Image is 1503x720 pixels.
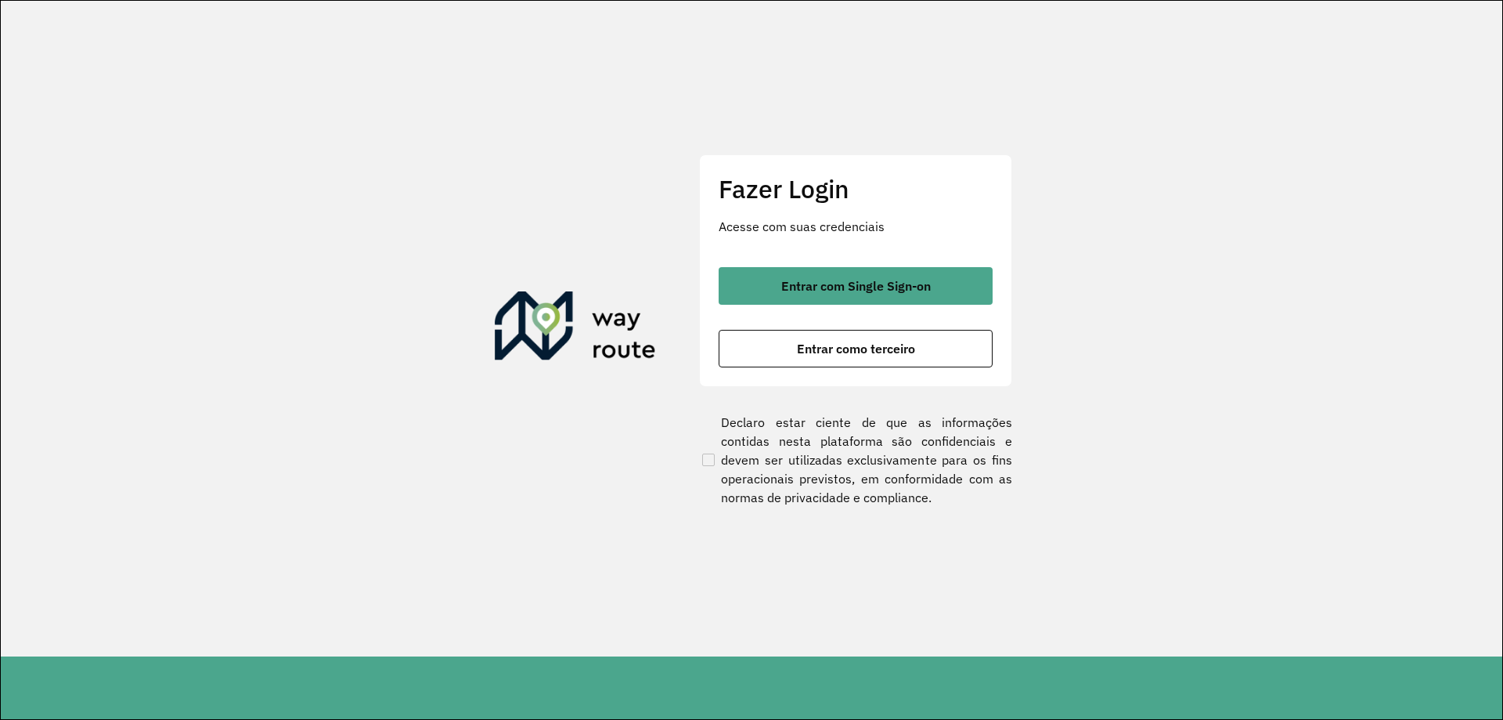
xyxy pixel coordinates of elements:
button: button [719,330,993,367]
img: Roteirizador AmbevTech [495,291,656,367]
span: Entrar com Single Sign-on [781,280,931,292]
p: Acesse com suas credenciais [719,217,993,236]
h2: Fazer Login [719,174,993,204]
label: Declaro estar ciente de que as informações contidas nesta plataforma são confidenciais e devem se... [699,413,1012,507]
button: button [719,267,993,305]
span: Entrar como terceiro [797,342,915,355]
